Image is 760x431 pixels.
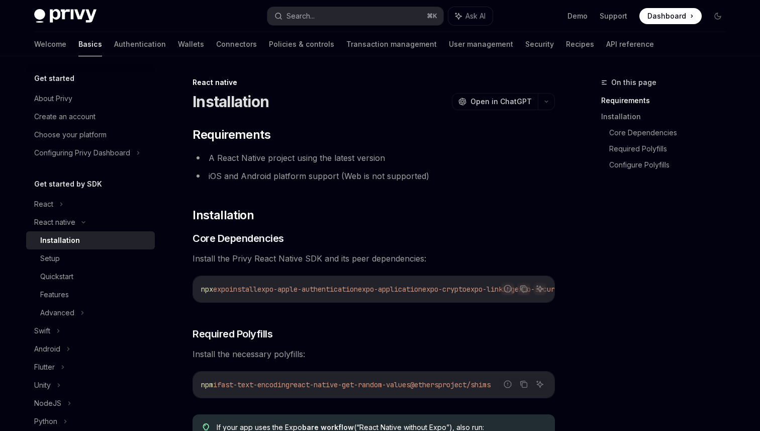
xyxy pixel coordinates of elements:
button: Ask AI [533,282,546,295]
a: Required Polyfills [609,141,734,157]
h1: Installation [193,93,269,111]
span: Install the Privy React Native SDK and its peer dependencies: [193,251,555,266]
a: Requirements [601,93,734,109]
button: Copy the contents from the code block [517,282,530,295]
span: Required Polyfills [193,327,272,341]
span: expo-linking [466,285,515,294]
div: React native [34,216,75,228]
li: A React Native project using the latest version [193,151,555,165]
span: expo-secure-store [515,285,583,294]
a: Core Dependencies [609,125,734,141]
div: Configuring Privy Dashboard [34,147,130,159]
a: Recipes [566,32,594,56]
button: Ask AI [533,378,546,391]
a: About Privy [26,90,155,108]
span: i [213,380,217,389]
span: Core Dependencies [193,231,284,245]
div: Android [34,343,60,355]
div: Choose your platform [34,129,107,141]
a: Connectors [216,32,257,56]
a: Security [525,32,554,56]
span: expo-apple-authentication [257,285,358,294]
div: Create an account [34,111,96,123]
span: Requirements [193,127,270,143]
div: About Privy [34,93,72,105]
div: Quickstart [40,271,73,283]
div: Setup [40,252,60,265]
span: Installation [193,207,254,223]
span: Ask AI [465,11,486,21]
span: expo-crypto [422,285,466,294]
div: Advanced [40,307,74,319]
div: Flutter [34,361,55,373]
h5: Get started by SDK [34,178,102,190]
a: Configure Polyfills [609,157,734,173]
a: Welcome [34,32,66,56]
button: Open in ChatGPT [452,93,538,110]
div: NodeJS [34,397,61,409]
span: npx [201,285,213,294]
h5: Get started [34,72,74,84]
div: React native [193,77,555,88]
a: Setup [26,249,155,268]
a: Wallets [178,32,204,56]
a: Authentication [114,32,166,56]
div: Search... [287,10,315,22]
div: Features [40,289,69,301]
div: React [34,198,53,210]
span: On this page [611,76,656,89]
button: Copy the contents from the code block [517,378,530,391]
a: API reference [606,32,654,56]
div: Installation [40,234,80,246]
a: Features [26,286,155,304]
button: Toggle dark mode [710,8,726,24]
span: Install the necessary polyfills: [193,347,555,361]
span: npm [201,380,213,389]
a: Installation [26,231,155,249]
span: ⌘ K [427,12,437,20]
a: Policies & controls [269,32,334,56]
a: Choose your platform [26,126,155,144]
img: dark logo [34,9,97,23]
span: fast-text-encoding [217,380,290,389]
a: Quickstart [26,268,155,286]
a: Demo [567,11,588,21]
a: Create an account [26,108,155,126]
a: Basics [78,32,102,56]
li: iOS and Android platform support (Web is not supported) [193,169,555,183]
a: Support [600,11,627,21]
span: Open in ChatGPT [470,97,532,107]
span: react-native-get-random-values [290,380,410,389]
a: Dashboard [639,8,702,24]
span: install [229,285,257,294]
div: Swift [34,325,50,337]
button: Report incorrect code [501,378,514,391]
button: Search...⌘K [267,7,443,25]
span: expo [213,285,229,294]
button: Report incorrect code [501,282,514,295]
div: Unity [34,379,51,391]
span: expo-application [358,285,422,294]
span: Dashboard [647,11,686,21]
span: @ethersproject/shims [410,380,491,389]
div: Python [34,415,57,427]
a: Installation [601,109,734,125]
a: User management [449,32,513,56]
a: Transaction management [346,32,437,56]
button: Ask AI [448,7,493,25]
